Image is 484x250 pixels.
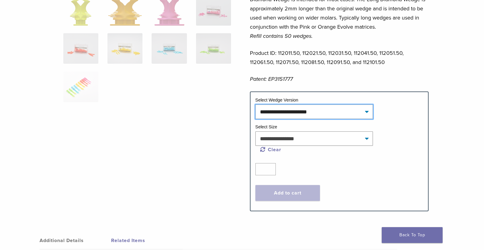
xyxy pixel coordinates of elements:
em: Refill contains 50 wedges. [250,33,313,39]
label: Select Wedge Version [255,98,298,102]
img: Diamond Wedge and Long Diamond Wedge - Image 12 [196,33,231,64]
img: Diamond Wedge and Long Diamond Wedge - Image 11 [152,33,187,64]
img: Diamond Wedge and Long Diamond Wedge - Image 10 [107,33,142,64]
label: Select Size [255,124,277,129]
button: Add to cart [255,185,320,201]
a: Related Items [111,232,183,249]
img: Diamond Wedge and Long Diamond Wedge - Image 9 [63,33,98,64]
a: Additional Details [40,232,111,249]
a: Back To Top [382,227,443,243]
p: Product ID: 112011.50, 112021.50, 112031.50, 112041.50, 112051.50, 112061.50, 112071.50, 112081.5... [250,48,429,67]
em: Patent: EP3151777 [250,76,293,82]
a: Clear [260,147,282,153]
img: Diamond Wedge and Long Diamond Wedge - Image 13 [63,72,98,102]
